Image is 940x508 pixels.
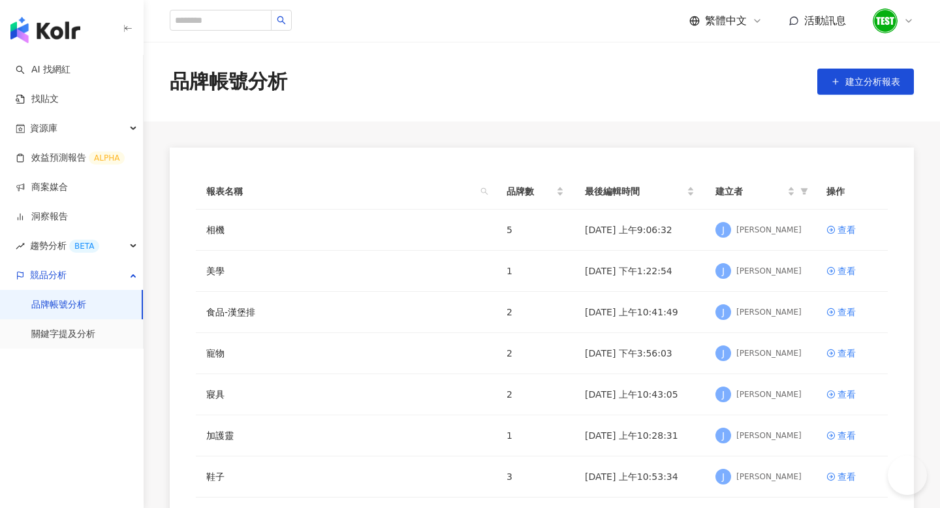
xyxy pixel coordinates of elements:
[277,16,286,25] span: search
[574,251,705,292] td: [DATE] 下午1:22:54
[798,182,811,201] span: filter
[838,428,856,443] div: 查看
[574,456,705,498] td: [DATE] 上午10:53:34
[722,387,725,402] span: J
[16,63,70,76] a: searchAI 找網紅
[873,8,898,33] img: unnamed.png
[736,348,802,359] div: [PERSON_NAME]
[838,387,856,402] div: 查看
[736,430,802,441] div: [PERSON_NAME]
[826,305,877,319] a: 查看
[170,68,287,95] div: 品牌帳號分析
[574,415,705,456] td: [DATE] 上午10:28:31
[585,184,684,198] span: 最後編輯時間
[31,298,86,311] a: 品牌帳號分析
[574,333,705,374] td: [DATE] 下午3:56:03
[206,428,234,443] a: 加護靈
[715,184,785,198] span: 建立者
[478,182,491,201] span: search
[736,389,802,400] div: [PERSON_NAME]
[838,346,856,360] div: 查看
[16,93,59,106] a: 找貼文
[206,305,255,319] a: 食品-漢堡排
[574,292,705,333] td: [DATE] 上午10:41:49
[736,307,802,318] div: [PERSON_NAME]
[722,346,725,360] span: J
[736,225,802,236] div: [PERSON_NAME]
[826,387,877,402] a: 查看
[69,240,99,253] div: BETA
[845,76,900,87] span: 建立分析報表
[826,223,877,237] a: 查看
[507,184,554,198] span: 品牌數
[817,69,914,95] button: 建立分析報表
[10,17,80,43] img: logo
[804,14,846,27] span: 活動訊息
[722,469,725,484] span: J
[888,456,927,495] iframe: Help Scout Beacon - Open
[496,456,574,498] td: 3
[496,174,574,210] th: 品牌數
[574,174,705,210] th: 最後編輯時間
[826,428,877,443] a: 查看
[206,387,225,402] a: 寢具
[30,231,99,261] span: 趨勢分析
[816,174,888,210] th: 操作
[705,174,816,210] th: 建立者
[206,223,225,237] a: 相機
[496,415,574,456] td: 1
[30,261,67,290] span: 競品分析
[800,187,808,195] span: filter
[838,305,856,319] div: 查看
[16,181,68,194] a: 商案媒合
[480,187,488,195] span: search
[736,471,802,483] div: [PERSON_NAME]
[206,264,225,278] a: 美學
[722,305,725,319] span: J
[574,374,705,415] td: [DATE] 上午10:43:05
[838,264,856,278] div: 查看
[826,346,877,360] a: 查看
[206,346,225,360] a: 寵物
[496,374,574,415] td: 2
[826,469,877,484] a: 查看
[574,210,705,251] td: [DATE] 上午9:06:32
[722,264,725,278] span: J
[838,223,856,237] div: 查看
[16,210,68,223] a: 洞察報告
[206,184,475,198] span: 報表名稱
[206,469,225,484] a: 鞋子
[838,469,856,484] div: 查看
[705,14,747,28] span: 繁體中文
[496,210,574,251] td: 5
[722,428,725,443] span: J
[722,223,725,237] span: J
[31,328,95,341] a: 關鍵字提及分析
[496,251,574,292] td: 1
[496,292,574,333] td: 2
[16,242,25,251] span: rise
[16,151,125,165] a: 效益預測報告ALPHA
[826,264,877,278] a: 查看
[736,266,802,277] div: [PERSON_NAME]
[496,333,574,374] td: 2
[30,114,57,143] span: 資源庫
